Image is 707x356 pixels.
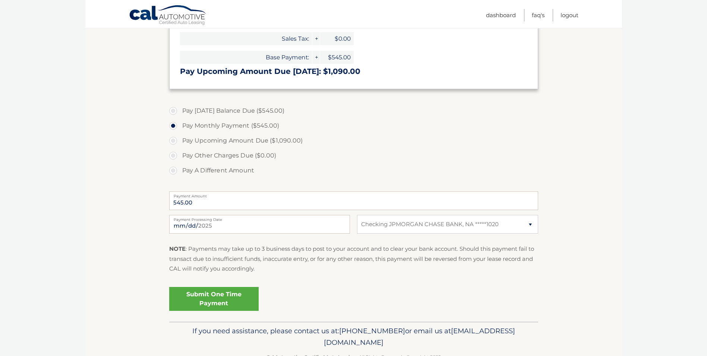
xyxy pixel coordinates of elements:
[169,133,538,148] label: Pay Upcoming Amount Due ($1,090.00)
[169,215,350,234] input: Payment Date
[320,32,354,45] span: $0.00
[169,118,538,133] label: Pay Monthly Payment ($545.00)
[312,51,320,64] span: +
[180,51,312,64] span: Base Payment:
[169,245,186,252] strong: NOTE
[169,163,538,178] label: Pay A Different Amount
[169,215,350,221] label: Payment Processing Date
[312,32,320,45] span: +
[561,9,578,21] a: Logout
[169,148,538,163] label: Pay Other Charges Due ($0.00)
[169,103,538,118] label: Pay [DATE] Balance Due ($545.00)
[320,51,354,64] span: $545.00
[169,244,538,274] p: : Payments may take up to 3 business days to post to your account and to clear your bank account....
[180,32,312,45] span: Sales Tax:
[486,9,516,21] a: Dashboard
[180,67,527,76] h3: Pay Upcoming Amount Due [DATE]: $1,090.00
[532,9,545,21] a: FAQ's
[129,5,207,26] a: Cal Automotive
[169,287,259,311] a: Submit One Time Payment
[169,191,538,197] label: Payment Amount
[169,191,538,210] input: Payment Amount
[339,327,405,335] span: [PHONE_NUMBER]
[174,325,533,349] p: If you need assistance, please contact us at: or email us at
